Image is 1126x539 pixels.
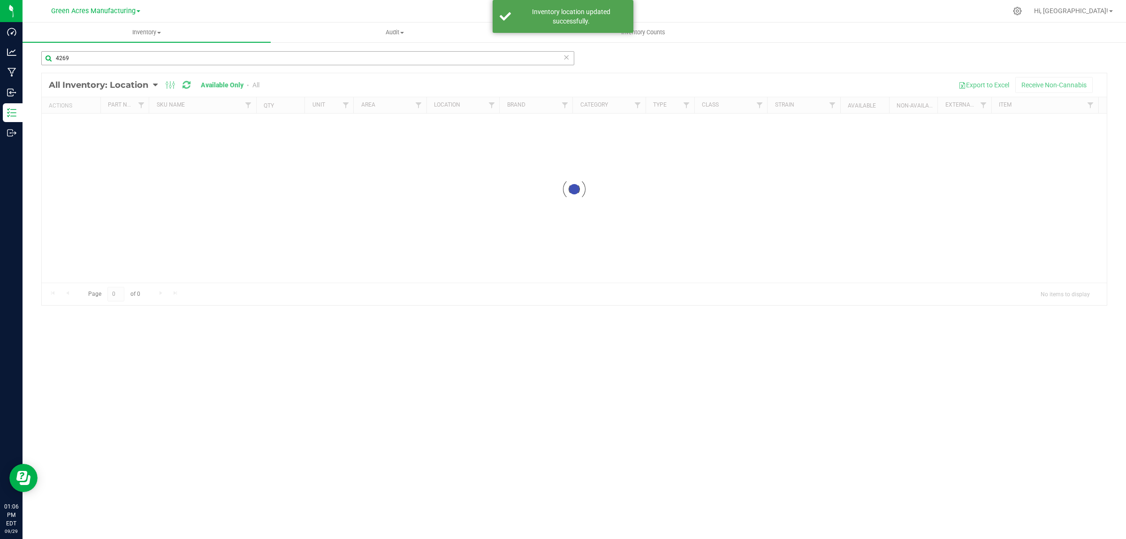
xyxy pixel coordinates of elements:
inline-svg: Dashboard [7,27,16,37]
span: Hi, [GEOGRAPHIC_DATA]! [1034,7,1108,15]
input: Search Item Name, Retail Display Name, SKU, Part Number... [41,51,574,65]
p: 01:06 PM EDT [4,502,18,528]
inline-svg: Manufacturing [7,68,16,77]
span: Inventory Counts [609,28,678,37]
inline-svg: Outbound [7,128,16,138]
inline-svg: Analytics [7,47,16,57]
span: Green Acres Manufacturing [51,7,136,15]
span: Inventory [23,28,271,37]
div: Manage settings [1012,7,1023,15]
a: Audit [271,23,519,42]
span: Audit [271,28,518,37]
iframe: Resource center [9,464,38,492]
div: Inventory location updated successfully. [516,7,626,26]
a: Inventory Counts [519,23,767,42]
p: 09/29 [4,528,18,535]
a: Inventory [23,23,271,42]
span: Clear [563,51,570,63]
inline-svg: Inbound [7,88,16,97]
inline-svg: Inventory [7,108,16,117]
